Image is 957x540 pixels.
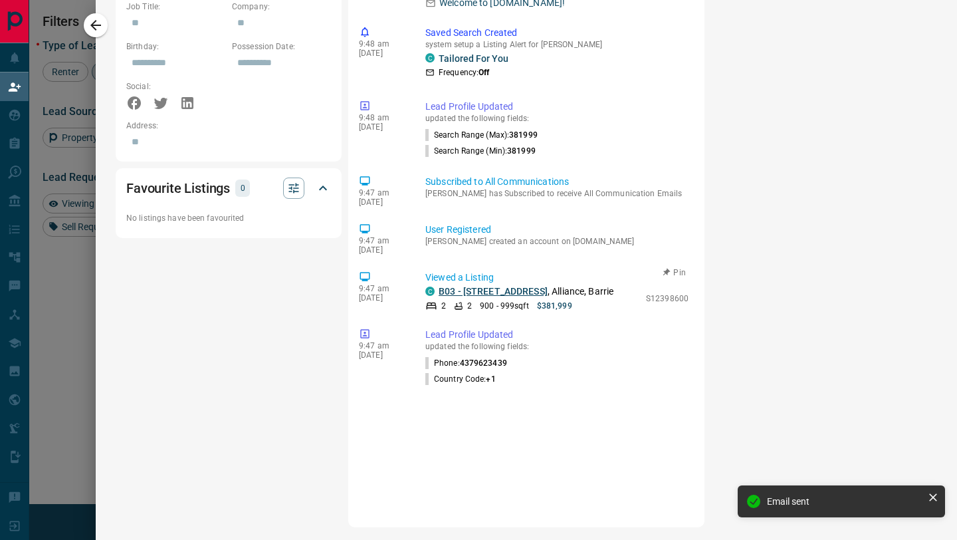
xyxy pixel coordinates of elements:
[425,189,689,198] p: [PERSON_NAME] has Subscribed to receive All Communication Emails
[425,40,689,49] p: system setup a Listing Alert for [PERSON_NAME]
[486,374,495,384] span: +1
[359,341,405,350] p: 9:47 am
[359,350,405,360] p: [DATE]
[359,113,405,122] p: 9:48 am
[425,287,435,296] div: condos.ca
[646,293,689,305] p: S12398600
[507,146,536,156] span: 381999
[425,223,689,237] p: User Registered
[126,80,225,92] p: Social:
[537,300,572,312] p: $381,999
[425,271,689,285] p: Viewed a Listing
[359,293,405,303] p: [DATE]
[425,53,435,63] div: condos.ca
[425,100,689,114] p: Lead Profile Updated
[359,49,405,58] p: [DATE]
[359,284,405,293] p: 9:47 am
[425,175,689,189] p: Subscribed to All Communications
[425,328,689,342] p: Lead Profile Updated
[425,357,507,369] p: Phone :
[232,41,331,53] p: Possession Date:
[126,1,225,13] p: Job Title:
[126,178,230,199] h2: Favourite Listings
[460,358,507,368] span: 4379623439
[359,236,405,245] p: 9:47 am
[480,300,528,312] p: 900 - 999 sqft
[359,188,405,198] p: 9:47 am
[425,129,538,141] p: Search Range (Max) :
[439,285,613,299] p: , Alliance, Barrie
[425,145,536,157] p: Search Range (Min) :
[425,26,689,40] p: Saved Search Created
[359,198,405,207] p: [DATE]
[478,68,489,77] strong: Off
[126,212,331,224] p: No listings have been favourited
[425,237,689,246] p: [PERSON_NAME] created an account on [DOMAIN_NAME]
[509,130,538,140] span: 381999
[439,286,548,297] a: B03 - [STREET_ADDRESS]
[359,39,405,49] p: 9:48 am
[126,120,331,132] p: Address:
[439,53,508,64] a: Tailored For You
[425,373,496,385] p: Country Code :
[359,245,405,255] p: [DATE]
[441,300,446,312] p: 2
[126,172,331,204] div: Favourite Listings0
[232,1,331,13] p: Company:
[239,181,246,196] p: 0
[126,41,225,53] p: Birthday:
[439,67,489,78] p: Frequency:
[359,122,405,132] p: [DATE]
[425,342,689,351] p: updated the following fields:
[655,267,694,279] button: Pin
[467,300,472,312] p: 2
[425,114,689,123] p: updated the following fields:
[767,496,922,507] div: Email sent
